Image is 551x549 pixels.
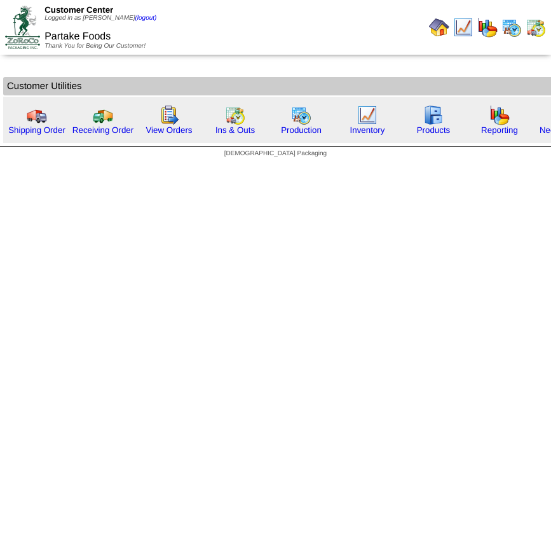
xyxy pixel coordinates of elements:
[225,105,245,125] img: calendarinout.gif
[350,125,385,135] a: Inventory
[5,6,40,48] img: ZoRoCo_Logo(Green%26Foil)%20jpg.webp
[423,105,444,125] img: cabinet.gif
[417,125,451,135] a: Products
[159,105,179,125] img: workorder.gif
[281,125,322,135] a: Production
[453,17,473,38] img: line_graph.gif
[291,105,311,125] img: calendarprod.gif
[72,125,133,135] a: Receiving Order
[357,105,378,125] img: line_graph.gif
[215,125,255,135] a: Ins & Outs
[44,15,156,22] span: Logged in as [PERSON_NAME]
[27,105,47,125] img: truck.gif
[526,17,546,38] img: calendarinout.gif
[477,17,498,38] img: graph.gif
[481,125,518,135] a: Reporting
[44,43,146,50] span: Thank You for Being Our Customer!
[224,150,327,157] span: [DEMOGRAPHIC_DATA] Packaging
[135,15,156,22] a: (logout)
[93,105,113,125] img: truck2.gif
[8,125,65,135] a: Shipping Order
[44,31,111,42] span: Partake Foods
[501,17,522,38] img: calendarprod.gif
[429,17,449,38] img: home.gif
[44,5,113,15] span: Customer Center
[146,125,192,135] a: View Orders
[489,105,510,125] img: graph.gif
